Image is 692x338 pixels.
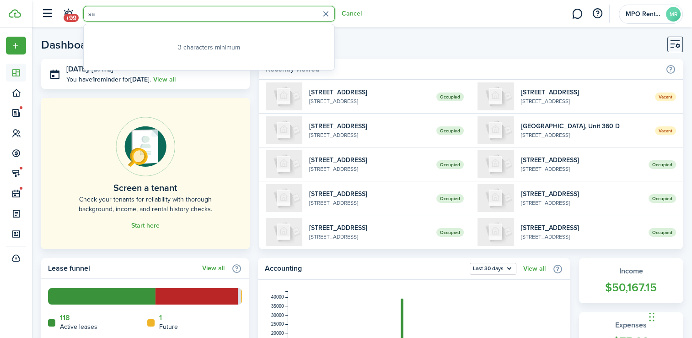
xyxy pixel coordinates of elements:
header-page-title: Dashboard [41,39,97,50]
button: Open menu [6,37,26,55]
widget-list-item-description: [STREET_ADDRESS] [309,233,430,241]
img: TenantCloud [9,9,21,18]
a: View all [202,265,225,272]
span: Occupied [649,194,676,203]
button: Open resource center [590,6,605,22]
h3: [DATE], [DATE] [66,64,243,75]
widget-list-item-title: [GEOGRAPHIC_DATA], Unit 360 D [521,121,648,131]
widget-list-item-description: [STREET_ADDRESS] [521,199,642,207]
img: 320 C [477,184,514,212]
img: 330 C [266,218,302,246]
button: Clear search [319,7,333,21]
home-placeholder-description: Check your tenants for reliability with thorough background, income, and rental history checks. [62,195,229,214]
a: Notifications [59,2,77,26]
widget-list-item-description: [STREET_ADDRESS] [521,131,648,139]
button: Open sidebar [38,5,56,22]
widget-list-item-description: [STREET_ADDRESS] [521,233,642,241]
span: Occupied [436,194,464,203]
widget-list-item-title: [STREET_ADDRESS] [309,223,430,233]
b: [DATE] [130,75,150,84]
div: Drag [649,303,654,331]
span: Occupied [436,93,464,101]
a: 1 [159,314,162,322]
img: 300 F [266,116,302,144]
avatar-text: MR [666,7,681,22]
tspan: 35000 [271,304,284,309]
tspan: 20000 [271,331,284,336]
span: Occupied [436,126,464,135]
button: Last 30 days [470,263,516,275]
img: 320 C [266,150,302,178]
input: Search for anything... [83,6,335,22]
tspan: 30000 [271,312,284,317]
img: 300 F [477,150,514,178]
span: +99 [64,14,79,22]
button: Open menu [470,263,516,275]
widget-stats-count: $50,167.15 [588,279,674,296]
tspan: 40000 [271,294,284,300]
b: 1 reminder [92,75,123,84]
span: Vacant [655,93,676,101]
home-widget-title: Future [159,322,178,332]
widget-list-item-title: [STREET_ADDRESS] [521,189,642,199]
home-widget-title: Recently viewed [266,64,661,75]
span: Occupied [649,160,676,169]
widget-stats-title: Expenses [588,320,674,331]
a: 118 [60,314,70,322]
button: Cancel [342,10,362,17]
home-widget-title: Accounting [265,263,465,275]
widget-list-item-description: [STREET_ADDRESS] [309,131,430,139]
home-widget-title: Active leases [60,322,97,332]
widget-list-item-description: [STREET_ADDRESS] [309,165,430,173]
widget-list-item-description: [STREET_ADDRESS] [521,97,648,105]
a: Start here [131,222,160,229]
widget-list-item-description: [STREET_ADDRESS] [309,97,430,105]
widget-list-item-title: [STREET_ADDRESS] [521,155,642,165]
a: Messaging [569,2,586,26]
widget-list-item-title: [STREET_ADDRESS] [309,189,430,199]
a: View all [153,75,176,84]
img: 360 F [477,218,514,246]
p: 3 characters minimum [84,24,334,70]
span: MPO Rentals [626,11,662,17]
a: Income$50,167.15 [579,258,683,303]
img: 360 D [477,116,514,144]
img: 101 [266,184,302,212]
img: 101 [266,82,302,110]
img: Online payments [116,117,175,176]
iframe: Chat Widget [646,294,692,338]
widget-list-item-title: [STREET_ADDRESS] [309,121,430,131]
widget-list-item-title: [STREET_ADDRESS] [521,87,648,97]
home-placeholder-title: Screen a tenant [113,181,177,195]
widget-list-item-title: [STREET_ADDRESS] [521,223,642,233]
span: Occupied [649,228,676,237]
tspan: 25000 [271,322,284,327]
button: Customise [667,37,683,52]
img: 340 A [477,82,514,110]
a: View all [523,265,546,273]
span: Vacant [655,126,676,135]
widget-stats-title: Income [588,266,674,277]
widget-list-item-description: [STREET_ADDRESS] [309,199,430,207]
span: Occupied [436,160,464,169]
home-widget-title: Lease funnel [48,263,198,274]
p: You have for . [66,75,151,84]
span: Occupied [436,228,464,237]
widget-list-item-title: [STREET_ADDRESS] [309,87,430,97]
widget-list-item-description: [STREET_ADDRESS] [521,165,642,173]
widget-list-item-title: [STREET_ADDRESS] [309,155,430,165]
